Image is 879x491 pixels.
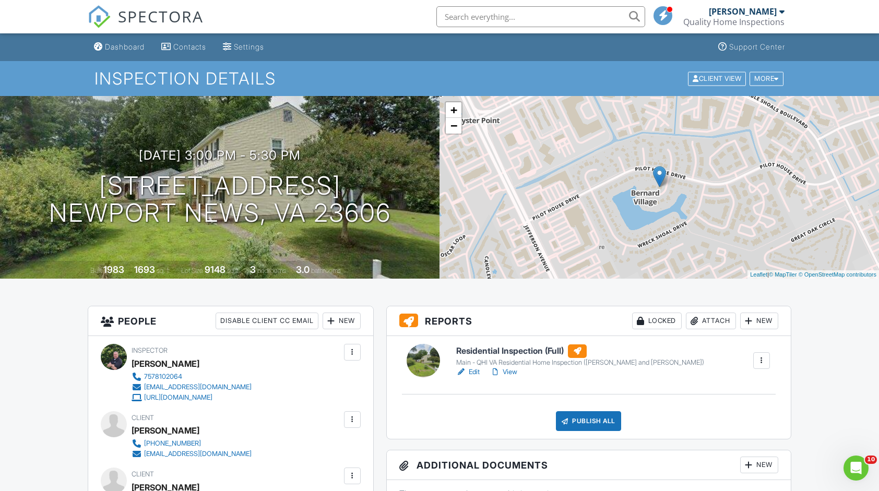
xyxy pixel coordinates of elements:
[323,313,361,329] div: New
[88,5,111,28] img: The Best Home Inspection Software - Spectora
[132,470,154,478] span: Client
[144,383,252,391] div: [EMAIL_ADDRESS][DOMAIN_NAME]
[205,264,225,275] div: 9148
[709,6,777,17] div: [PERSON_NAME]
[181,267,203,274] span: Lot Size
[387,306,791,336] h3: Reports
[49,172,391,227] h1: [STREET_ADDRESS] Newport News, VA 23606
[750,271,767,278] a: Leaflet
[157,38,210,57] a: Contacts
[257,267,286,274] span: bedrooms
[686,313,736,329] div: Attach
[688,71,746,86] div: Client View
[139,148,301,162] h3: [DATE] 3:00 pm - 5:30 pm
[90,38,149,57] a: Dashboard
[105,42,145,51] div: Dashboard
[157,267,171,274] span: sq. ft.
[311,267,341,274] span: bathrooms
[714,38,789,57] a: Support Center
[88,306,373,336] h3: People
[740,457,778,473] div: New
[456,367,480,377] a: Edit
[132,414,154,422] span: Client
[132,392,252,403] a: [URL][DOMAIN_NAME]
[865,456,877,464] span: 10
[88,14,204,36] a: SPECTORA
[683,17,785,27] div: Quality Home Inspections
[134,264,155,275] div: 1693
[250,264,256,275] div: 3
[456,344,704,367] a: Residential Inspection (Full) Main - QHI VA Residential Home Inspection ([PERSON_NAME] and [PERSO...
[144,373,182,381] div: 7578102064
[132,438,252,449] a: [PHONE_NUMBER]
[219,38,268,57] a: Settings
[456,358,704,367] div: Main - QHI VA Residential Home Inspection ([PERSON_NAME] and [PERSON_NAME])
[103,264,124,275] div: 1983
[144,439,201,448] div: [PHONE_NUMBER]
[446,102,461,118] a: Zoom in
[173,42,206,51] div: Contacts
[132,449,252,459] a: [EMAIL_ADDRESS][DOMAIN_NAME]
[446,118,461,134] a: Zoom out
[436,6,645,27] input: Search everything...
[799,271,876,278] a: © OpenStreetMap contributors
[144,450,252,458] div: [EMAIL_ADDRESS][DOMAIN_NAME]
[750,71,783,86] div: More
[234,42,264,51] div: Settings
[94,69,785,88] h1: Inspection Details
[729,42,785,51] div: Support Center
[132,423,199,438] div: [PERSON_NAME]
[387,450,791,480] h3: Additional Documents
[90,267,102,274] span: Built
[132,346,168,354] span: Inspector
[144,393,212,402] div: [URL][DOMAIN_NAME]
[632,313,682,329] div: Locked
[227,267,240,274] span: sq.ft.
[556,411,621,431] div: Publish All
[132,356,199,372] div: [PERSON_NAME]
[132,372,252,382] a: 7578102064
[844,456,869,481] iframe: Intercom live chat
[490,367,517,377] a: View
[456,344,704,358] h6: Residential Inspection (Full)
[118,5,204,27] span: SPECTORA
[740,313,778,329] div: New
[687,74,749,82] a: Client View
[296,264,310,275] div: 3.0
[747,270,879,279] div: |
[216,313,318,329] div: Disable Client CC Email
[132,382,252,392] a: [EMAIL_ADDRESS][DOMAIN_NAME]
[769,271,797,278] a: © MapTiler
